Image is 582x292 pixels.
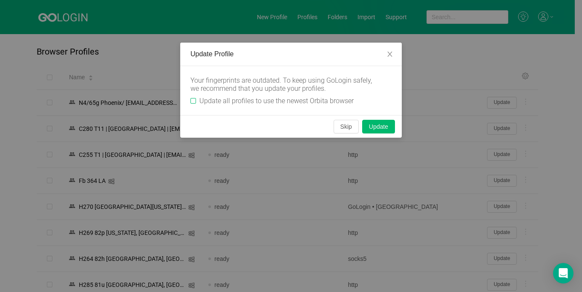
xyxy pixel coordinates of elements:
button: Skip [334,120,359,133]
div: Open Intercom Messenger [553,263,573,283]
button: Update [362,120,395,133]
i: icon: close [386,51,393,58]
span: Update all profiles to use the newest Orbita browser [196,97,357,105]
div: Update Profile [190,49,392,59]
button: Close [378,43,402,66]
div: Your fingerprints are outdated. To keep using GoLogin safely, we recommend that you update your p... [190,76,378,93]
